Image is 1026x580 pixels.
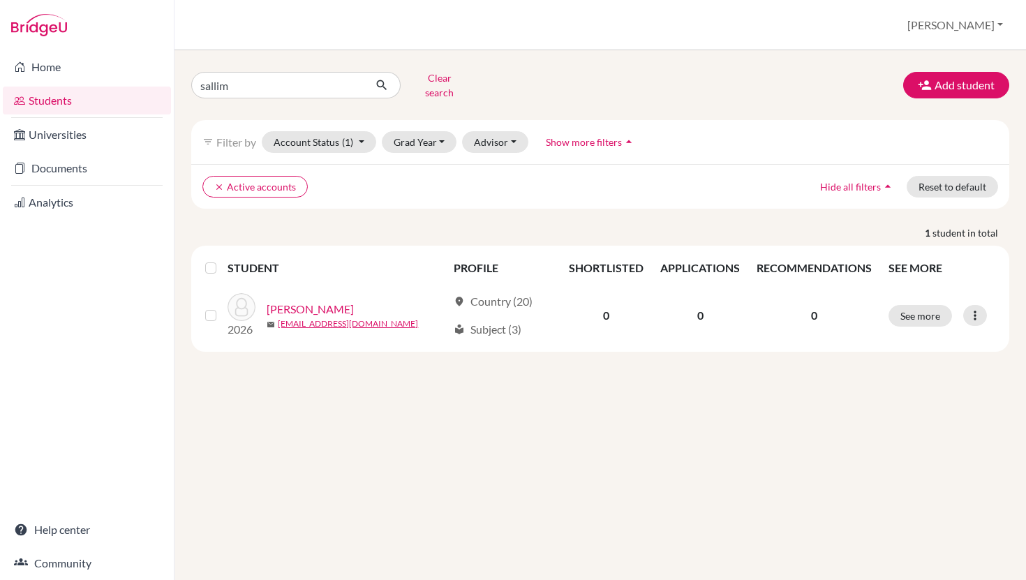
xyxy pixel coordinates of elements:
p: 0 [757,307,872,324]
i: clear [214,182,224,192]
i: arrow_drop_up [881,179,895,193]
a: [EMAIL_ADDRESS][DOMAIN_NAME] [278,318,418,330]
button: clearActive accounts [202,176,308,198]
td: 0 [652,285,748,346]
a: Students [3,87,171,114]
p: 2026 [228,321,255,338]
button: Clear search [401,67,478,103]
a: Community [3,549,171,577]
input: Find student by name... [191,72,364,98]
span: (1) [342,136,353,148]
strong: 1 [925,225,932,240]
a: Universities [3,121,171,149]
button: Add student [903,72,1009,98]
i: arrow_drop_up [622,135,636,149]
a: Documents [3,154,171,182]
th: STUDENT [228,251,445,285]
td: 0 [560,285,652,346]
span: Show more filters [546,136,622,148]
a: Help center [3,516,171,544]
th: SEE MORE [880,251,1004,285]
button: Reset to default [907,176,998,198]
i: filter_list [202,136,214,147]
th: RECOMMENDATIONS [748,251,880,285]
a: Analytics [3,188,171,216]
img: Bridge-U [11,14,67,36]
img: Azimi, Mohammadullah Sallim [228,293,255,321]
span: Filter by [216,135,256,149]
th: SHORTLISTED [560,251,652,285]
button: Account Status(1) [262,131,376,153]
div: Subject (3) [454,321,521,338]
button: See more [889,305,952,327]
a: [PERSON_NAME] [267,301,354,318]
button: Grad Year [382,131,457,153]
a: Home [3,53,171,81]
button: Show more filtersarrow_drop_up [534,131,648,153]
th: PROFILE [445,251,561,285]
span: location_on [454,296,465,307]
span: Hide all filters [820,181,881,193]
button: Hide all filtersarrow_drop_up [808,176,907,198]
button: [PERSON_NAME] [901,12,1009,38]
button: Advisor [462,131,528,153]
div: Country (20) [454,293,533,310]
th: APPLICATIONS [652,251,748,285]
span: student in total [932,225,1009,240]
span: mail [267,320,275,329]
span: local_library [454,324,465,335]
